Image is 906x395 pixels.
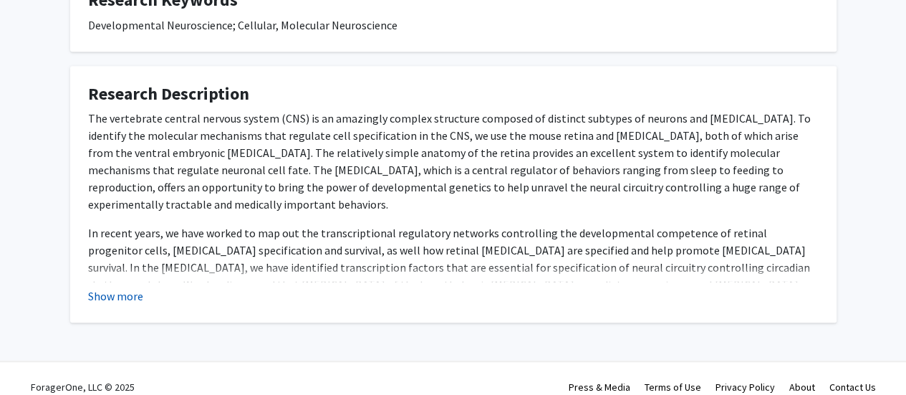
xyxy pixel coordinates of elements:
[88,110,819,213] p: The vertebrate central nervous system (CNS) is an amazingly complex structure composed of distinc...
[88,224,819,345] p: In recent years, we have worked to map out the transcriptional regulatory networks controlling th...
[88,84,819,105] h4: Research Description
[715,381,775,394] a: Privacy Policy
[11,330,61,384] iframe: Chat
[829,381,876,394] a: Contact Us
[569,381,630,394] a: Press & Media
[645,381,701,394] a: Terms of Use
[88,16,819,34] div: Developmental Neuroscience; Cellular, Molecular Neuroscience
[789,381,815,394] a: About
[88,287,143,305] button: Show more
